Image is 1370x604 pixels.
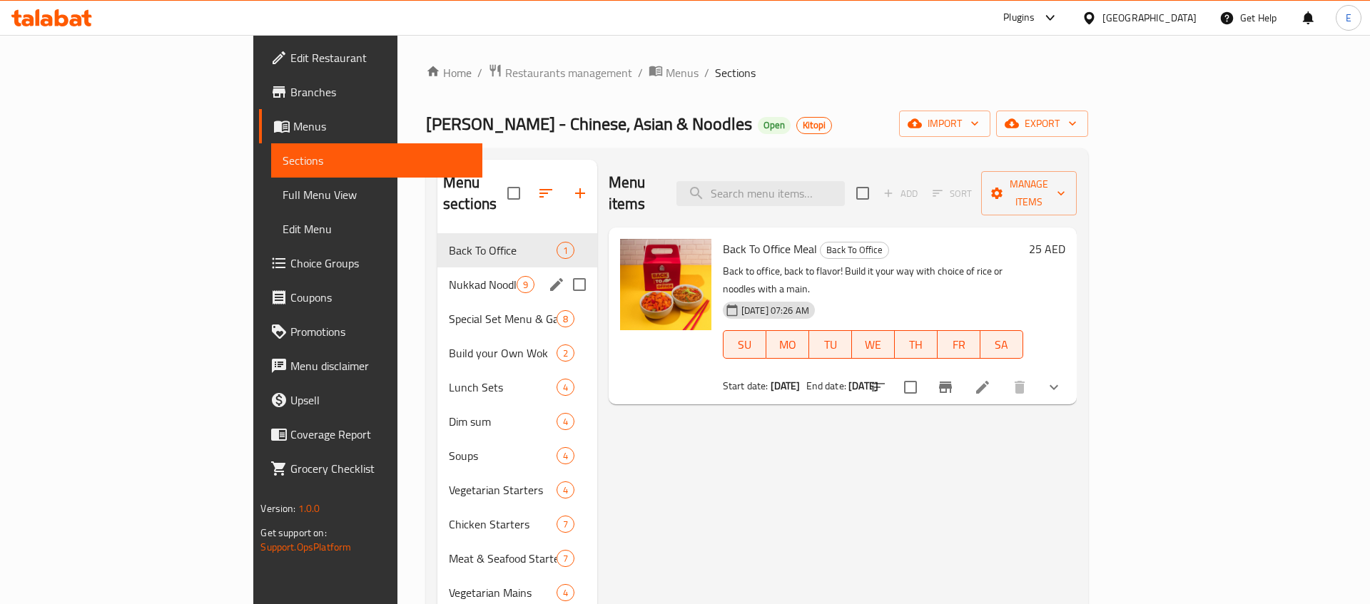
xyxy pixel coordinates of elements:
span: Soups [449,447,557,464]
span: Back To Office Meal [723,238,817,260]
button: Manage items [981,171,1077,215]
span: 2 [557,347,574,360]
button: import [899,111,990,137]
button: edit [546,274,567,295]
span: 4 [557,483,574,497]
span: 4 [557,381,574,394]
div: Lunch Sets [449,379,557,396]
button: export [996,111,1088,137]
span: export [1008,115,1077,133]
button: TH [895,330,938,359]
a: Promotions [259,314,482,349]
span: Edit Menu [283,220,471,237]
div: Nukkad Noodles & Desi Picks [449,276,517,293]
div: Vegetarian Mains [449,584,557,601]
a: Menus [649,63,699,82]
div: Back To Office [820,242,889,259]
span: 4 [557,415,574,429]
a: Edit Restaurant [259,41,482,75]
a: Coverage Report [259,417,482,451]
button: SA [980,330,1023,359]
span: Sort sections [529,176,563,210]
div: items [557,379,574,396]
span: FR [943,334,975,355]
span: 4 [557,449,574,463]
div: Chicken Starters7 [437,507,597,541]
button: WE [852,330,895,359]
a: Coupons [259,280,482,314]
a: Support.OpsPlatform [260,538,351,556]
span: Vegetarian Starters [449,481,557,498]
div: Dim sum [449,413,557,430]
div: [GEOGRAPHIC_DATA] [1102,10,1197,26]
img: Back To Office Meal [620,239,711,330]
a: Choice Groups [259,246,482,280]
span: Sections [715,64,756,81]
span: 7 [557,552,574,565]
div: Nukkad Noodles & Desi Picks9edit [437,267,597,302]
div: Back To Office1 [437,233,597,267]
span: Menus [293,118,471,135]
span: TU [815,334,846,355]
a: Restaurants management [488,63,632,82]
b: [DATE] [848,377,878,395]
button: Branch-specific-item [928,370,963,404]
div: Build your Own Wok2 [437,336,597,370]
span: Open [758,119,791,131]
span: Sections [283,152,471,169]
span: Version: [260,499,295,518]
span: SA [986,334,1018,355]
span: Grocery Checklist [290,460,471,477]
span: [DATE] 07:26 AM [736,304,815,317]
div: items [557,584,574,601]
span: Back To Office [821,242,888,258]
span: 8 [557,312,574,326]
div: Build your Own Wok [449,344,557,362]
span: Coverage Report [290,426,471,443]
span: TH [900,334,932,355]
a: Sections [271,143,482,178]
span: Upsell [290,391,471,409]
span: Restaurants management [505,64,632,81]
div: items [557,242,574,259]
a: Menus [259,109,482,143]
div: items [557,481,574,498]
div: Soups4 [437,439,597,473]
button: FR [938,330,980,359]
span: import [910,115,979,133]
a: Grocery Checklist [259,451,482,486]
li: / [638,64,643,81]
div: items [557,447,574,464]
a: Branches [259,75,482,109]
button: sort-choices [861,370,895,404]
span: 7 [557,518,574,531]
span: Edit Restaurant [290,49,471,66]
span: Kitopi [797,119,831,131]
span: SU [729,334,761,355]
button: SU [723,330,766,359]
input: search [676,181,845,206]
h6: 25 AED [1029,239,1065,259]
button: delete [1003,370,1037,404]
div: Plugins [1003,9,1035,26]
div: items [557,550,574,567]
span: 1 [557,244,574,257]
a: Upsell [259,383,482,417]
div: Vegetarian Starters4 [437,473,597,507]
div: items [517,276,534,293]
p: Back to office, back to flavor! Build it your way with choice of rice or noodles with a main. [723,262,1023,298]
span: 4 [557,586,574,600]
span: 1.0.0 [298,499,320,518]
span: WE [858,334,889,355]
span: Manage items [993,175,1065,211]
button: TU [809,330,852,359]
a: Menu disclaimer [259,349,482,383]
span: Chicken Starters [449,516,557,533]
a: Edit Menu [271,212,482,246]
span: Back To Office [449,242,557,259]
span: Select section first [923,183,981,205]
span: Start date: [723,377,768,395]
